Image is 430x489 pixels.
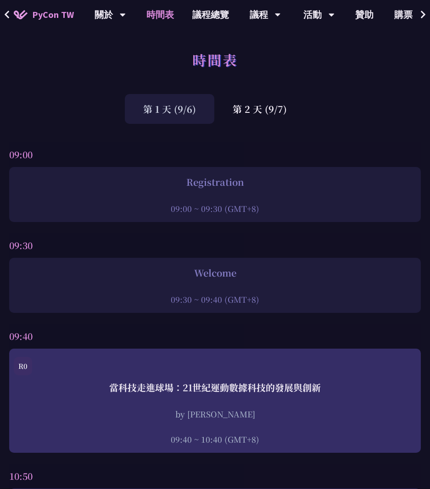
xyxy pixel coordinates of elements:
[14,433,416,445] div: 09:40 ~ 10:40 (GMT+8)
[9,464,421,489] div: 10:50
[9,233,421,258] div: 09:30
[14,203,416,214] div: 09:00 ~ 09:30 (GMT+8)
[14,294,416,305] div: 09:30 ~ 09:40 (GMT+8)
[14,357,32,375] div: R0
[14,266,416,280] div: Welcome
[32,8,74,22] span: PyCon TW
[14,381,416,395] div: 當科技走進球場：21世紀運動數據科技的發展與創新
[192,46,238,73] h1: 時間表
[14,357,416,445] a: R0 當科技走進球場：21世紀運動數據科技的發展與創新 by [PERSON_NAME] 09:40 ~ 10:40 (GMT+8)
[14,175,416,189] div: Registration
[125,94,214,124] div: 第 1 天 (9/6)
[214,94,305,124] div: 第 2 天 (9/7)
[14,10,28,19] img: Home icon of PyCon TW 2025
[9,324,421,349] div: 09:40
[5,3,83,26] a: PyCon TW
[14,408,416,420] div: by [PERSON_NAME]
[9,142,421,167] div: 09:00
